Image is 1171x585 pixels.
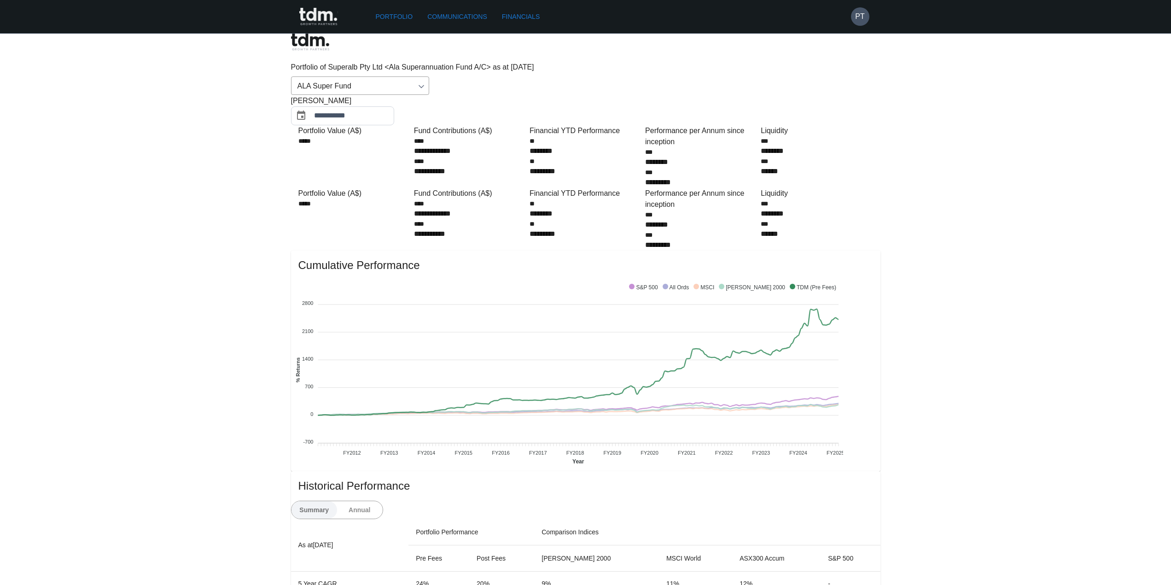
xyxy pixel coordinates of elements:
[645,125,757,147] div: Performance per Annum since inception
[408,545,469,571] th: Pre Fees
[732,545,821,571] th: ASX300 Accum
[789,450,807,456] tspan: FY2024
[302,356,313,362] tspan: 1400
[303,439,313,445] tspan: -700
[292,106,310,125] button: Choose date, selected date is Aug 31, 2025
[408,519,534,545] th: Portfolio Performance
[417,450,435,456] tspan: FY2014
[302,328,313,334] tspan: 2100
[372,8,417,25] a: Portfolio
[498,8,543,25] a: Financials
[827,450,845,456] tspan: FY2025
[603,450,621,456] tspan: FY2019
[291,76,429,95] div: ALA Super Fund
[761,188,873,199] div: Liquidity
[663,284,689,291] span: All Ords
[343,450,361,456] tspan: FY2012
[298,125,410,136] div: Portfolio Value (A$)
[295,357,300,382] text: % Returns
[693,284,714,291] span: MSCI
[641,450,658,456] tspan: FY2020
[752,450,770,456] tspan: FY2023
[851,7,869,26] button: PT
[291,501,383,519] div: text alignment
[298,188,410,199] div: Portfolio Value (A$)
[790,284,836,291] span: TDM (Pre Fees)
[855,11,864,22] h6: PT
[310,411,313,417] tspan: 0
[298,539,402,550] p: As at [DATE]
[291,95,352,106] span: [PERSON_NAME]
[414,125,526,136] div: Fund Contributions (A$)
[534,545,659,571] th: [PERSON_NAME] 2000
[566,450,584,456] tspan: FY2018
[337,501,383,519] button: Annual
[530,125,641,136] div: Financial YTD Performance
[492,450,510,456] tspan: FY2016
[424,8,491,25] a: Communications
[380,450,398,456] tspan: FY2013
[529,450,547,456] tspan: FY2017
[821,545,880,571] th: S&P 500
[302,300,313,306] tspan: 2800
[629,284,658,291] span: S&P 500
[715,450,733,456] tspan: FY2022
[659,545,732,571] th: MSCI World
[298,258,873,273] span: Cumulative Performance
[454,450,472,456] tspan: FY2015
[761,125,873,136] div: Liquidity
[645,188,757,210] div: Performance per Annum since inception
[291,62,880,73] p: Portfolio of Superalb Pty Ltd <Ala Superannuation Fund A/C> as at [DATE]
[414,188,526,199] div: Fund Contributions (A$)
[719,284,785,291] span: [PERSON_NAME] 2000
[469,545,534,571] th: Post Fees
[298,479,873,493] span: Historical Performance
[534,519,880,545] th: Comparison Indices
[678,450,696,456] tspan: FY2021
[305,384,313,389] tspan: 700
[572,458,584,465] text: Year
[530,188,641,199] div: Financial YTD Performance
